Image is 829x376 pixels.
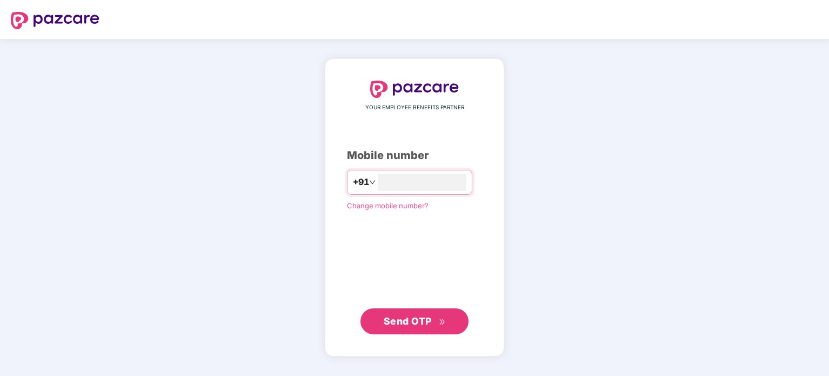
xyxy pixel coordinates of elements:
[365,103,464,112] span: YOUR EMPLOYEE BENEFITS PARTNER
[347,201,429,210] a: Change mobile number?
[384,315,432,327] span: Send OTP
[439,319,446,326] span: double-right
[360,308,469,334] button: Send OTPdouble-right
[11,12,99,29] img: logo
[347,147,482,164] div: Mobile number
[370,81,459,98] img: logo
[353,175,369,189] span: +91
[369,179,376,186] span: down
